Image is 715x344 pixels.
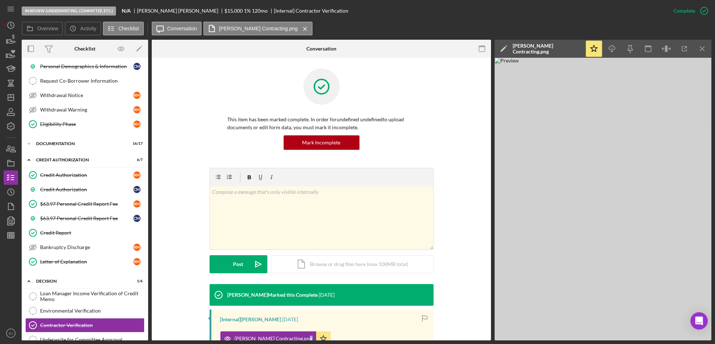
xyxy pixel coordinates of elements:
[133,258,141,265] div: R M
[22,22,63,35] button: Overview
[25,88,145,103] a: Withdrawal NoticeRM
[228,116,415,132] p: This item has been marked complete. In order for undefined undefined to upload documents or edit ...
[25,168,145,182] a: Credit AuthorizationRM
[4,326,18,340] button: EJ
[137,8,224,14] div: [PERSON_NAME] [PERSON_NAME]
[25,289,145,304] a: Loan Manager Income Verification of Credit Memo
[224,8,243,14] span: $15,000
[40,172,133,178] div: Credit Authorization
[40,92,133,98] div: Withdrawal Notice
[306,46,336,52] div: Conversation
[25,74,145,88] a: Request Co-Borrower Information
[25,240,145,254] a: Bankruptcy DischargeRM
[133,121,141,128] div: R M
[40,107,133,113] div: Withdrawal Warning
[40,337,144,343] div: Underwrite for Committee Approval
[74,46,95,52] div: Checklist
[103,22,144,35] button: Checklist
[25,117,145,131] a: Eligibility PhaseRM
[220,317,281,322] div: [Internal] [PERSON_NAME]
[25,59,145,74] a: Personal Demographics & InformationCM
[25,211,145,226] a: $63.97 Personal Credit Report FeeCM
[25,103,145,117] a: Withdrawal WarningRM
[80,26,96,31] label: Activity
[119,26,139,31] label: Checklist
[235,336,313,341] div: [PERSON_NAME] Contracting.png
[302,135,341,150] div: Mark Incomplete
[40,291,144,302] div: Loan Manager Income Verification of Credit Memo
[40,64,133,69] div: Personal Demographics & Information
[22,6,116,16] div: In Review (Underwriting, Committee, Etc.)
[133,244,141,251] div: R M
[65,22,101,35] button: Activity
[244,8,251,14] div: 1 %
[274,8,348,14] div: [Internal] Contractor Verification
[130,141,143,146] div: 16 / 17
[133,92,141,99] div: R M
[36,279,125,283] div: Decision
[666,4,711,18] button: Complete
[283,317,298,322] time: 2025-09-22 21:55
[673,4,695,18] div: Complete
[40,259,133,265] div: Letter of Explanation
[25,226,145,240] a: Credit Report
[495,58,711,340] img: Preview
[130,279,143,283] div: 1 / 6
[133,106,141,113] div: R M
[40,78,144,84] div: Request Co-Borrower Information
[252,8,268,14] div: 120 mo
[513,43,581,55] div: [PERSON_NAME] Contracting.png
[25,182,145,197] a: Credit AuthorizationCM
[130,158,143,162] div: 6 / 7
[40,322,144,328] div: Contractor Verification
[40,187,133,192] div: Credit Authorization
[9,331,13,335] text: EJ
[25,304,145,318] a: Environmental Verification
[210,255,267,273] button: Post
[25,318,145,332] a: Contractor Verification
[37,26,58,31] label: Overview
[133,200,141,208] div: R M
[203,22,313,35] button: [PERSON_NAME] Contracting.png
[25,197,145,211] a: $63.97 Personal Credit Report FeeRM
[36,141,125,146] div: Documentation
[690,312,708,330] div: Open Intercom Messenger
[40,121,133,127] div: Eligibility Phase
[219,26,298,31] label: [PERSON_NAME] Contracting.png
[133,171,141,179] div: R M
[122,8,131,14] b: N/A
[284,135,359,150] button: Mark Incomplete
[133,215,141,222] div: C M
[152,22,202,35] button: Conversation
[133,63,141,70] div: C M
[133,186,141,193] div: C M
[233,255,244,273] div: Post
[228,292,318,298] div: [PERSON_NAME] Marked this Complete
[40,201,133,207] div: $63.97 Personal Credit Report Fee
[40,308,144,314] div: Environmental Verification
[40,244,133,250] div: Bankruptcy Discharge
[40,215,133,221] div: $63.97 Personal Credit Report Fee
[36,158,125,162] div: CREDIT AUTHORIZATION
[167,26,197,31] label: Conversation
[319,292,335,298] time: 2025-09-22 21:55
[25,254,145,269] a: Letter of ExplanationRM
[40,230,144,236] div: Credit Report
